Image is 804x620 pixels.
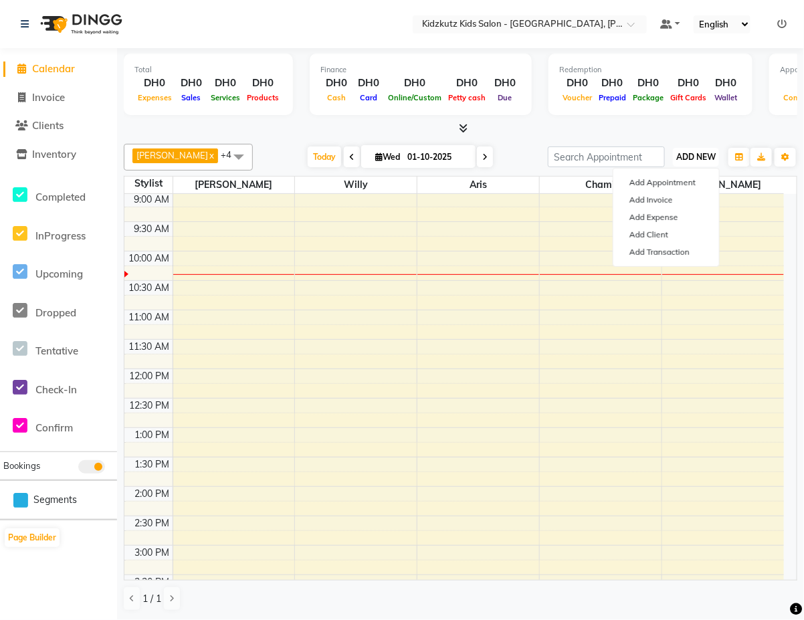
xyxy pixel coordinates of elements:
span: Gift Cards [667,93,710,102]
div: 10:30 AM [126,281,173,295]
div: DH0 [559,76,595,91]
div: 1:30 PM [132,457,173,472]
span: Cash [324,93,349,102]
span: Expenses [134,93,175,102]
span: +4 [221,149,241,160]
span: Bookings [3,460,40,471]
span: Calendar [32,62,75,75]
span: Products [243,93,282,102]
span: Invoice [32,91,65,104]
div: DH0 [385,76,445,91]
a: Invoice [3,90,114,106]
div: 9:00 AM [132,193,173,207]
a: Add Transaction [613,243,719,261]
img: logo [34,5,126,43]
div: 3:30 PM [132,575,173,589]
span: Chami [540,177,662,193]
a: Clients [3,118,114,134]
span: Wallet [711,93,740,102]
span: Voucher [559,93,595,102]
span: Tentative [35,344,78,357]
a: x [208,150,214,161]
span: InProgress [35,229,86,242]
span: Today [308,146,341,167]
a: Add Expense [613,209,719,226]
span: Dropped [35,306,76,319]
span: Confirm [35,421,73,434]
span: Petty cash [445,93,489,102]
div: DH0 [353,76,385,91]
span: Services [207,93,243,102]
div: DH0 [629,76,667,91]
div: DH0 [445,76,489,91]
span: Upcoming [35,268,83,280]
span: Package [629,93,667,102]
span: [PERSON_NAME] [136,150,208,161]
div: DH0 [710,76,742,91]
span: Card [357,93,381,102]
button: Add Appointment [613,174,719,191]
div: 12:30 PM [127,399,173,413]
div: DH0 [667,76,710,91]
span: [PERSON_NAME] [662,177,784,193]
span: Willy [295,177,417,193]
span: Segments [33,493,77,507]
div: Stylist [124,177,173,191]
span: ADD NEW [676,152,716,162]
div: DH0 [320,76,353,91]
span: Due [495,93,516,102]
div: 11:30 AM [126,340,173,354]
input: Search Appointment [548,146,665,167]
span: Prepaid [595,93,629,102]
div: 12:00 PM [127,369,173,383]
a: Add Client [613,226,719,243]
input: 2025-10-01 [403,147,470,167]
button: Page Builder [5,528,60,547]
div: 10:00 AM [126,251,173,266]
span: Check-In [35,383,77,396]
div: DH0 [207,76,243,91]
span: Wed [372,152,403,162]
div: DH0 [175,76,207,91]
span: Clients [32,119,64,132]
span: Aris [417,177,539,193]
div: Finance [320,64,521,76]
div: 11:00 AM [126,310,173,324]
button: ADD NEW [673,148,719,167]
a: Add Invoice [613,191,719,209]
div: DH0 [243,76,282,91]
div: DH0 [134,76,175,91]
a: Calendar [3,62,114,77]
span: Sales [179,93,205,102]
div: Total [134,64,282,76]
div: 1:00 PM [132,428,173,442]
div: DH0 [595,76,629,91]
div: 9:30 AM [132,222,173,236]
div: 3:00 PM [132,546,173,560]
span: 1 / 1 [142,592,161,606]
div: DH0 [489,76,521,91]
span: Inventory [32,148,76,161]
div: Redemption [559,64,742,76]
div: 2:30 PM [132,516,173,530]
div: 2:00 PM [132,487,173,501]
span: [PERSON_NAME] [173,177,295,193]
a: Inventory [3,147,114,163]
span: Online/Custom [385,93,445,102]
span: Completed [35,191,86,203]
